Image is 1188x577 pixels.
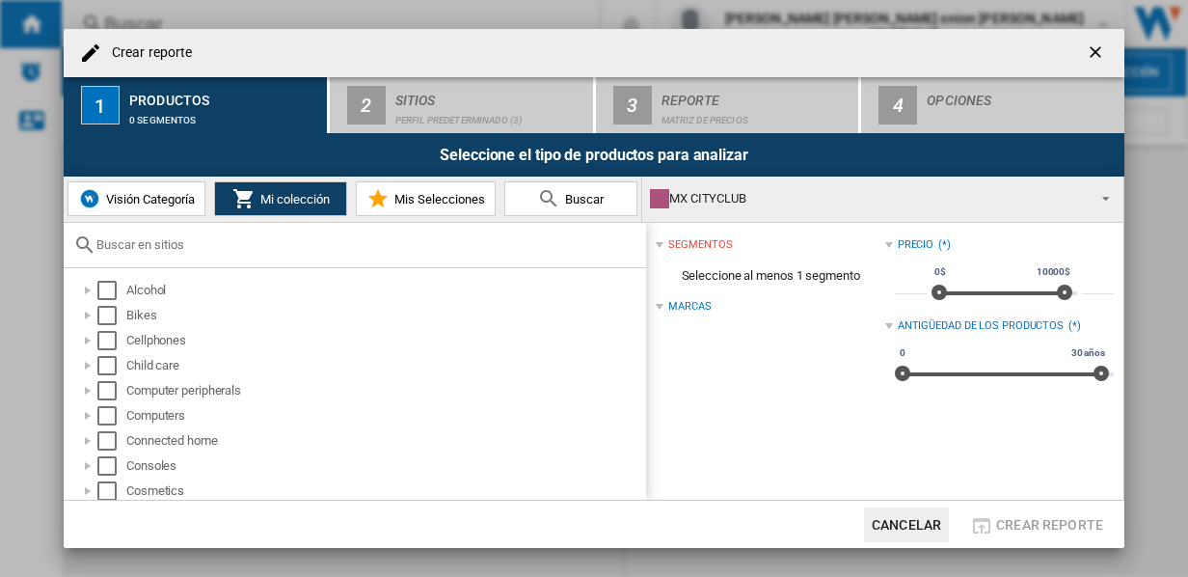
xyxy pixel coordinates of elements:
[81,86,120,124] div: 1
[931,264,949,280] span: 0$
[596,77,861,133] button: 3 Reporte Matriz de precios
[78,187,101,210] img: wiser-icon-blue.png
[126,281,643,300] div: Alcohol
[97,406,126,426] md-checkbox: Select
[126,331,643,350] div: Cellphones
[64,133,1124,177] div: Seleccione el tipo de productos para analizar
[864,508,949,542] button: Cancelar
[97,381,126,400] md-checkbox: Select
[97,331,126,350] md-checkbox: Select
[1086,42,1109,66] ng-md-icon: getI18NText('BUTTONS.CLOSE_DIALOG')
[996,517,1103,533] span: Crear reporte
[126,356,643,375] div: Child care
[129,105,319,125] div: 0 segmentos
[560,192,604,206] span: Buscar
[330,77,595,133] button: 2 Sitios Perfil predeterminado (3)
[97,481,126,501] md-checkbox: Select
[390,192,485,206] span: Mis Selecciones
[395,85,585,105] div: Sitios
[898,318,1064,334] div: Antigüedad de los productos
[504,181,637,216] button: Buscar
[97,456,126,476] md-checkbox: Select
[97,431,126,451] md-checkbox: Select
[97,281,126,300] md-checkbox: Select
[347,86,386,124] div: 2
[97,356,126,375] md-checkbox: Select
[897,345,908,361] span: 0
[861,77,1124,133] button: 4 Opciones
[64,77,329,133] button: 1 Productos 0 segmentos
[126,456,643,476] div: Consoles
[613,86,652,124] div: 3
[214,181,347,216] button: Mi colección
[668,237,732,253] div: segmentos
[668,299,711,315] div: Marcas
[878,86,917,124] div: 4
[898,237,933,253] div: Precio
[126,431,643,451] div: Connected home
[1078,34,1117,72] button: getI18NText('BUTTONS.CLOSE_DIALOG')
[356,181,496,216] button: Mis Selecciones
[256,192,330,206] span: Mi colección
[126,381,643,400] div: Computer peripherals
[97,306,126,325] md-checkbox: Select
[96,237,636,252] input: Buscar en sitios
[395,105,585,125] div: Perfil predeterminado (3)
[102,43,192,63] h4: Crear reporte
[661,105,851,125] div: Matriz de precios
[1034,264,1073,280] span: 10000$
[964,508,1109,542] button: Crear reporte
[1068,345,1108,361] span: 30 años
[126,406,643,426] div: Computers
[126,306,643,325] div: Bikes
[927,85,1117,105] div: Opciones
[101,192,195,206] span: Visión Categoría
[126,481,643,501] div: Cosmetics
[656,258,884,294] span: Seleccione al menos 1 segmento
[650,185,1085,212] div: MX CITYCLUB
[129,85,319,105] div: Productos
[661,85,851,105] div: Reporte
[67,181,205,216] button: Visión Categoría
